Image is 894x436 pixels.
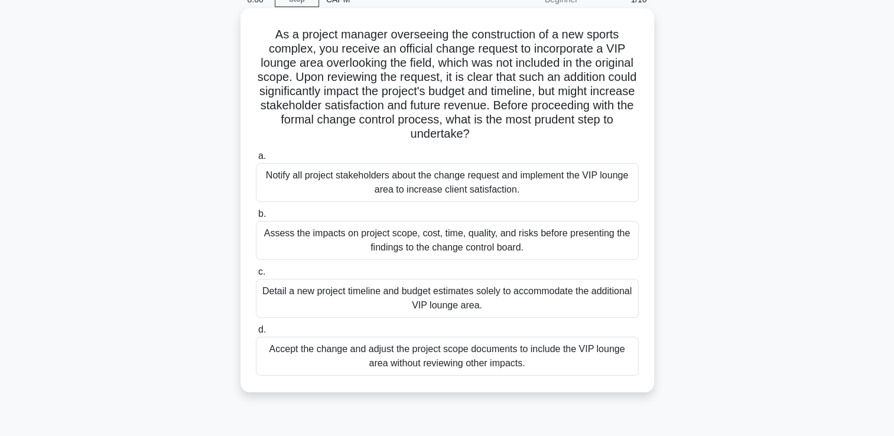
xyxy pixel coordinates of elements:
div: Accept the change and adjust the project scope documents to include the VIP lounge area without r... [256,337,639,376]
div: Notify all project stakeholders about the change request and implement the VIP lounge area to inc... [256,163,639,202]
div: Assess the impacts on project scope, cost, time, quality, and risks before presenting the finding... [256,221,639,260]
span: a. [258,151,266,161]
span: b. [258,209,266,219]
h5: As a project manager overseeing the construction of a new sports complex, you receive an official... [255,27,640,142]
span: c. [258,266,265,276]
span: d. [258,324,266,334]
div: Detail a new project timeline and budget estimates solely to accommodate the additional VIP loung... [256,279,639,318]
